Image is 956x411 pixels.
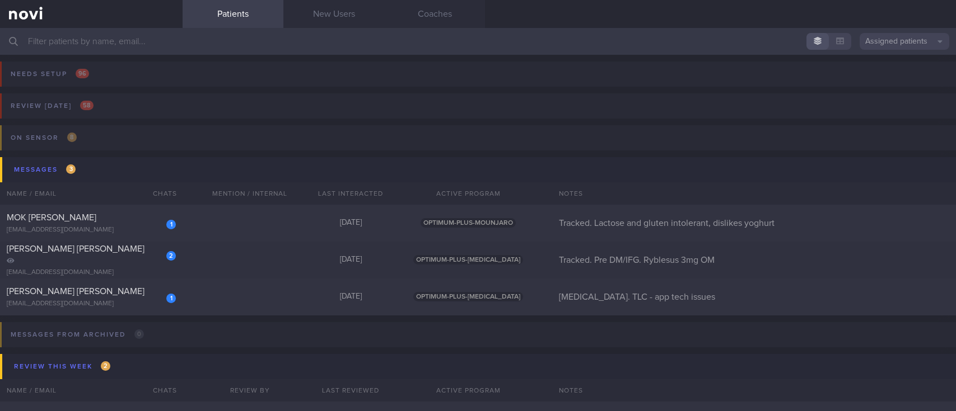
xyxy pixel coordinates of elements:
[7,300,176,308] div: [EMAIL_ADDRESS][DOMAIN_NAME]
[11,359,113,374] div: Review this week
[138,379,183,401] div: Chats
[7,244,144,253] span: [PERSON_NAME] [PERSON_NAME]
[300,292,401,302] div: [DATE]
[421,218,516,228] span: OPTIMUM-PLUS-MOUNJARO
[7,268,176,277] div: [EMAIL_ADDRESS][DOMAIN_NAME]
[300,379,401,401] div: Last Reviewed
[7,287,144,296] span: [PERSON_NAME] [PERSON_NAME]
[166,251,176,261] div: 2
[166,220,176,229] div: 1
[300,255,401,265] div: [DATE]
[199,182,300,205] div: Mention / Internal
[552,379,956,401] div: Notes
[552,254,956,266] div: Tracked. Pre DM/IFG. Ryblesus 3mg OM
[76,69,89,78] span: 96
[8,98,96,114] div: Review [DATE]
[300,182,401,205] div: Last Interacted
[166,294,176,303] div: 1
[8,67,92,82] div: Needs setup
[80,101,94,110] span: 58
[8,130,80,145] div: On sensor
[413,255,523,264] span: OPTIMUM-PLUS-[MEDICAL_DATA]
[7,226,176,234] div: [EMAIL_ADDRESS][DOMAIN_NAME]
[552,291,956,303] div: [MEDICAL_DATA]. TLC - app tech issues
[401,182,535,205] div: Active Program
[101,361,110,371] span: 2
[413,292,523,301] span: OPTIMUM-PLUS-[MEDICAL_DATA]
[138,182,183,205] div: Chats
[552,182,956,205] div: Notes
[11,162,78,177] div: Messages
[300,218,401,228] div: [DATE]
[7,213,96,222] span: MOK [PERSON_NAME]
[199,379,300,401] div: Review By
[134,329,144,339] span: 0
[401,379,535,401] div: Active Program
[860,33,949,50] button: Assigned patients
[552,218,956,229] div: Tracked. Lactose and gluten intolerant, dislikes yoghurt
[8,327,147,342] div: Messages from Archived
[67,133,77,142] span: 8
[66,164,76,174] span: 3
